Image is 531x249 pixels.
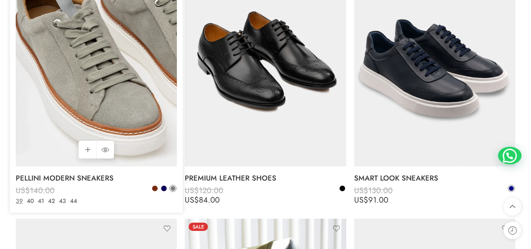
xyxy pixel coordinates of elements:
bdi: 84.00 [185,194,220,206]
a: Select options for “PELLINI MODERN SNEAKERS” [79,141,96,159]
a: 43 [57,197,68,206]
span: US$ [16,185,30,196]
span: US$ [354,185,368,196]
a: 41 [36,197,46,206]
bdi: 130.00 [354,185,393,196]
a: PELLINI MODERN SNEAKERS [16,170,177,186]
span: US$ [16,194,30,206]
a: 42 [46,197,57,206]
bdi: 98.00 [16,194,51,206]
a: Black [339,185,346,192]
a: 39 [14,197,25,206]
a: Navy [508,185,515,192]
bdi: 91.00 [354,194,388,206]
a: PREMIUM LEATHER SHOES [185,170,346,186]
a: 40 [25,197,36,206]
a: Dark Navy [160,185,167,192]
a: 44 [68,197,79,206]
span: US$ [185,185,199,196]
span: US$ [185,194,199,206]
a: SMART LOOK SNEAKERS [354,170,515,186]
bdi: 120.00 [185,185,223,196]
bdi: 140.00 [16,185,55,196]
span: US$ [354,194,368,206]
span: Sale [189,223,208,231]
